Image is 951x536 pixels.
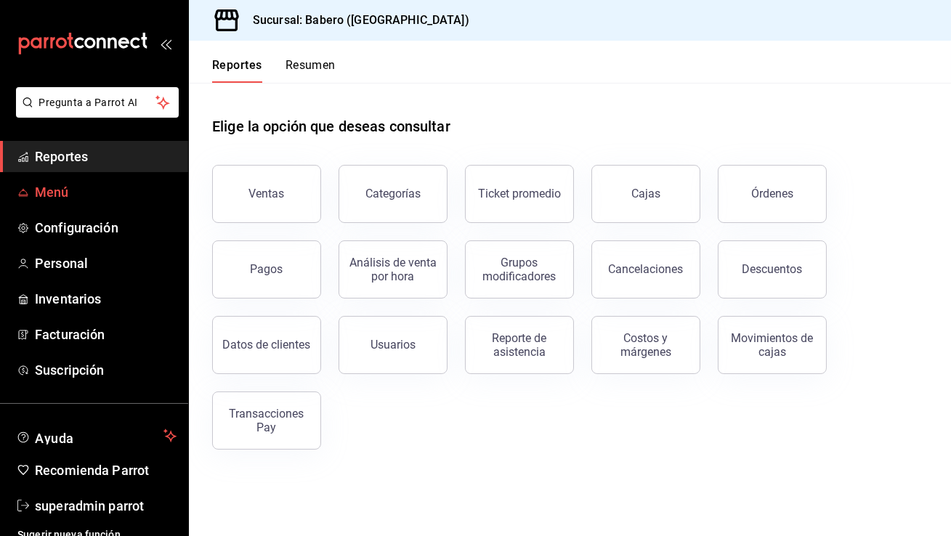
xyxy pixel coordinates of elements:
span: Pregunta a Parrot AI [39,95,156,110]
div: Cancelaciones [609,262,684,276]
button: open_drawer_menu [160,38,171,49]
button: Ventas [212,165,321,223]
div: Categorías [365,187,421,200]
span: Menú [35,182,177,202]
div: Descuentos [742,262,803,276]
span: Configuración [35,218,177,237]
div: Ticket promedio [478,187,561,200]
span: Reportes [35,147,177,166]
button: Órdenes [718,165,827,223]
button: Categorías [339,165,448,223]
button: Cancelaciones [591,240,700,299]
button: Usuarios [339,316,448,374]
span: Inventarios [35,289,177,309]
span: Suscripción [35,360,177,380]
div: Costos y márgenes [601,331,691,359]
button: Pregunta a Parrot AI [16,87,179,118]
button: Reportes [212,58,262,83]
div: Datos de clientes [223,338,311,352]
button: Descuentos [718,240,827,299]
button: Grupos modificadores [465,240,574,299]
div: Pagos [251,262,283,276]
div: Usuarios [371,338,416,352]
div: Reporte de asistencia [474,331,564,359]
span: Personal [35,253,177,273]
h3: Sucursal: Babero ([GEOGRAPHIC_DATA]) [241,12,469,29]
div: Transacciones Pay [222,407,312,434]
div: Análisis de venta por hora [348,256,438,283]
button: Movimientos de cajas [718,316,827,374]
button: Reporte de asistencia [465,316,574,374]
button: Pagos [212,240,321,299]
button: Resumen [286,58,336,83]
div: navigation tabs [212,58,336,83]
div: Grupos modificadores [474,256,564,283]
a: Pregunta a Parrot AI [10,105,179,121]
button: Costos y márgenes [591,316,700,374]
button: Transacciones Pay [212,391,321,450]
span: superadmin parrot [35,496,177,516]
div: Cajas [631,185,661,203]
a: Cajas [591,165,700,223]
h1: Elige la opción que deseas consultar [212,115,450,137]
button: Ticket promedio [465,165,574,223]
span: Facturación [35,325,177,344]
div: Órdenes [751,187,793,200]
div: Movimientos de cajas [727,331,817,359]
span: Ayuda [35,427,158,444]
button: Análisis de venta por hora [339,240,448,299]
span: Recomienda Parrot [35,460,177,480]
button: Datos de clientes [212,316,321,374]
div: Ventas [249,187,285,200]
